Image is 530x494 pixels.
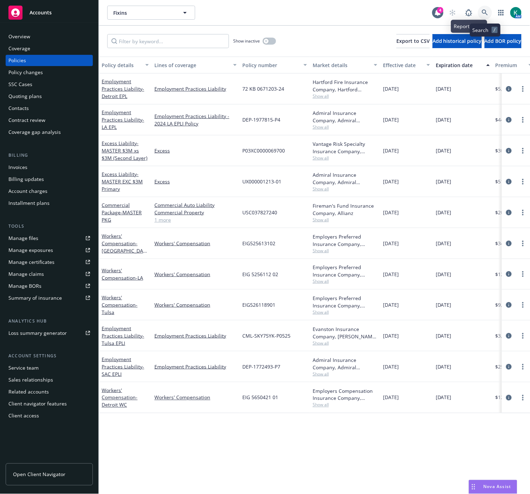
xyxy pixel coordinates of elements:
[485,34,522,48] button: Add BOR policy
[469,480,517,494] button: Nova Assist
[436,61,482,69] div: Expiration date
[313,233,377,248] div: Employers Preferred Insurance Company, Employers Insurance Group
[313,93,377,99] span: Show all
[242,85,284,92] span: 72 KB 0671203-24
[6,268,93,280] a: Manage claims
[505,208,513,217] a: circleInformation
[496,85,518,92] span: $5,103.00
[8,103,29,114] div: Contacts
[154,147,237,154] a: Excess
[102,267,143,281] a: Workers' Compensation
[496,301,518,308] span: $9,632.00
[505,85,513,93] a: circleInformation
[6,152,93,159] div: Billing
[242,240,275,247] span: EIG525613102
[8,43,30,54] div: Coverage
[383,178,399,185] span: [DATE]
[436,178,452,185] span: [DATE]
[383,85,399,92] span: [DATE]
[6,386,93,398] a: Related accounts
[436,240,452,247] span: [DATE]
[6,126,93,138] a: Coverage gap analysis
[313,371,377,377] span: Show all
[30,10,52,15] span: Accounts
[496,147,521,154] span: $30,600.00
[8,197,50,209] div: Installment plans
[154,61,229,69] div: Lines of coverage
[154,394,237,401] a: Workers' Compensation
[396,38,430,44] span: Export to CSV
[154,271,237,278] a: Workers' Compensation
[313,340,377,346] span: Show all
[383,116,399,123] span: [DATE]
[383,301,399,308] span: [DATE]
[519,85,527,93] a: more
[510,7,522,18] img: photo
[433,57,493,73] button: Expiration date
[519,394,527,402] a: more
[383,147,399,154] span: [DATE]
[6,91,93,102] a: Quoting plans
[313,140,377,155] div: Vantage Risk Specialty Insurance Company, Vantage Risk, Amwins
[154,301,237,308] a: Workers' Compensation
[154,332,237,339] a: Employment Practices Liability
[433,34,482,48] button: Add historical policy
[102,140,147,161] span: - MASTER $3M xs $3M (Second Layer)
[6,186,93,197] a: Account charges
[154,363,237,370] a: Employment Practices Liability
[496,394,521,401] span: $12,650.00
[313,124,377,130] span: Show all
[102,61,141,69] div: Policy details
[8,174,44,185] div: Billing updates
[496,178,521,185] span: $51,500.00
[6,233,93,244] a: Manage files
[242,301,275,308] span: EIG526118901
[436,301,452,308] span: [DATE]
[102,140,147,161] a: Excess Liability
[8,398,67,410] div: Client navigator features
[8,245,53,256] div: Manage exposures
[313,217,377,223] span: Show all
[496,209,524,216] span: $209,493.00
[102,171,143,192] a: Excess Liability
[313,109,377,124] div: Admiral Insurance Company, Admiral Insurance Group ([PERSON_NAME] Corporation), RT Specialty Insu...
[6,292,93,304] a: Summary of insurance
[462,6,476,20] a: Report a Bug
[505,239,513,248] a: circleInformation
[313,309,377,315] span: Show all
[6,398,93,410] a: Client navigator features
[102,240,147,261] span: - [GEOGRAPHIC_DATA]
[505,363,513,371] a: circleInformation
[6,115,93,126] a: Contract review
[113,9,174,17] span: Fixins
[6,353,93,360] div: Account settings
[313,264,377,278] div: Employers Preferred Insurance Company, Employers Insurance Group
[242,61,299,69] div: Policy number
[505,116,513,124] a: circleInformation
[496,240,521,247] span: $34,261.00
[383,61,422,69] div: Effective date
[6,318,93,325] div: Analytics hub
[102,387,138,408] a: Workers' Compensation
[383,271,399,278] span: [DATE]
[505,147,513,155] a: circleInformation
[8,233,38,244] div: Manage files
[8,292,62,304] div: Summary of insurance
[8,268,44,280] div: Manage claims
[446,6,460,20] a: Start snowing
[242,116,280,123] span: DEP-1977815-P4
[6,162,93,173] a: Invoices
[154,201,237,209] a: Commercial Auto Liability
[313,248,377,254] span: Show all
[519,208,527,217] a: more
[436,147,452,154] span: [DATE]
[6,327,93,339] a: Loss summary generator
[469,480,478,494] div: Drag to move
[519,270,527,278] a: more
[505,332,513,340] a: circleInformation
[6,103,93,114] a: Contacts
[6,223,93,230] div: Tools
[6,31,93,42] a: Overview
[13,471,65,478] span: Open Client Navigator
[8,386,49,398] div: Related accounts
